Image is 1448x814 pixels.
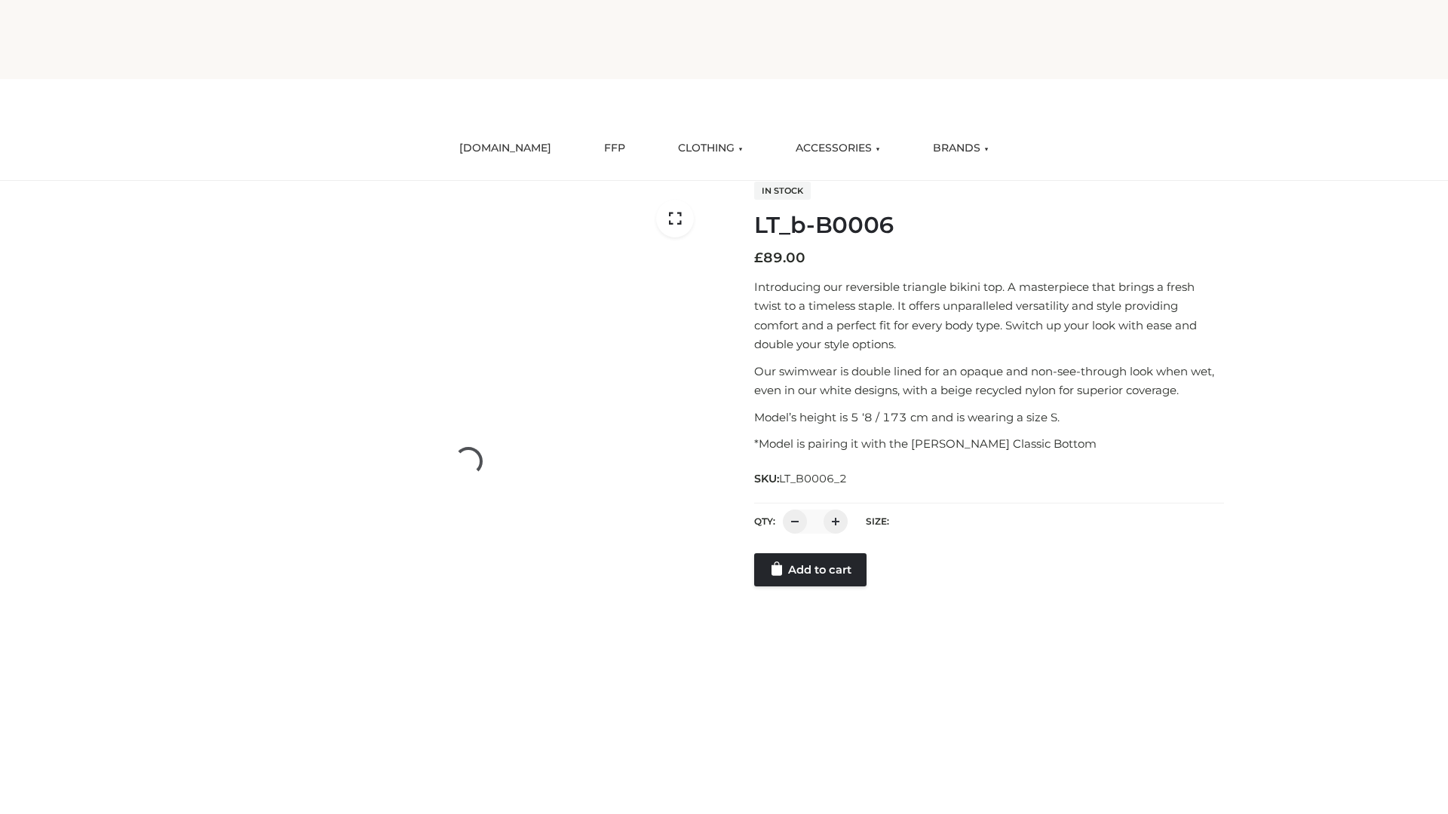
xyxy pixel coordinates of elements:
p: Introducing our reversible triangle bikini top. A masterpiece that brings a fresh twist to a time... [754,277,1224,354]
a: BRANDS [922,132,1000,165]
a: ACCESSORIES [784,132,891,165]
span: LT_B0006_2 [779,472,847,485]
p: Our swimwear is double lined for an opaque and non-see-through look when wet, even in our white d... [754,362,1224,400]
span: In stock [754,182,811,200]
a: FFP [593,132,637,165]
p: *Model is pairing it with the [PERSON_NAME] Classic Bottom [754,434,1224,454]
label: Size: [866,516,889,527]
span: SKU: [754,470,848,488]
h1: LT_b-B0006 [754,212,1224,239]
p: Model’s height is 5 ‘8 / 173 cm and is wearing a size S. [754,408,1224,427]
label: QTY: [754,516,775,527]
a: Add to cart [754,553,867,586]
span: £ [754,249,763,266]
bdi: 89.00 [754,249,805,266]
a: CLOTHING [667,132,754,165]
a: [DOMAIN_NAME] [448,132,563,165]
